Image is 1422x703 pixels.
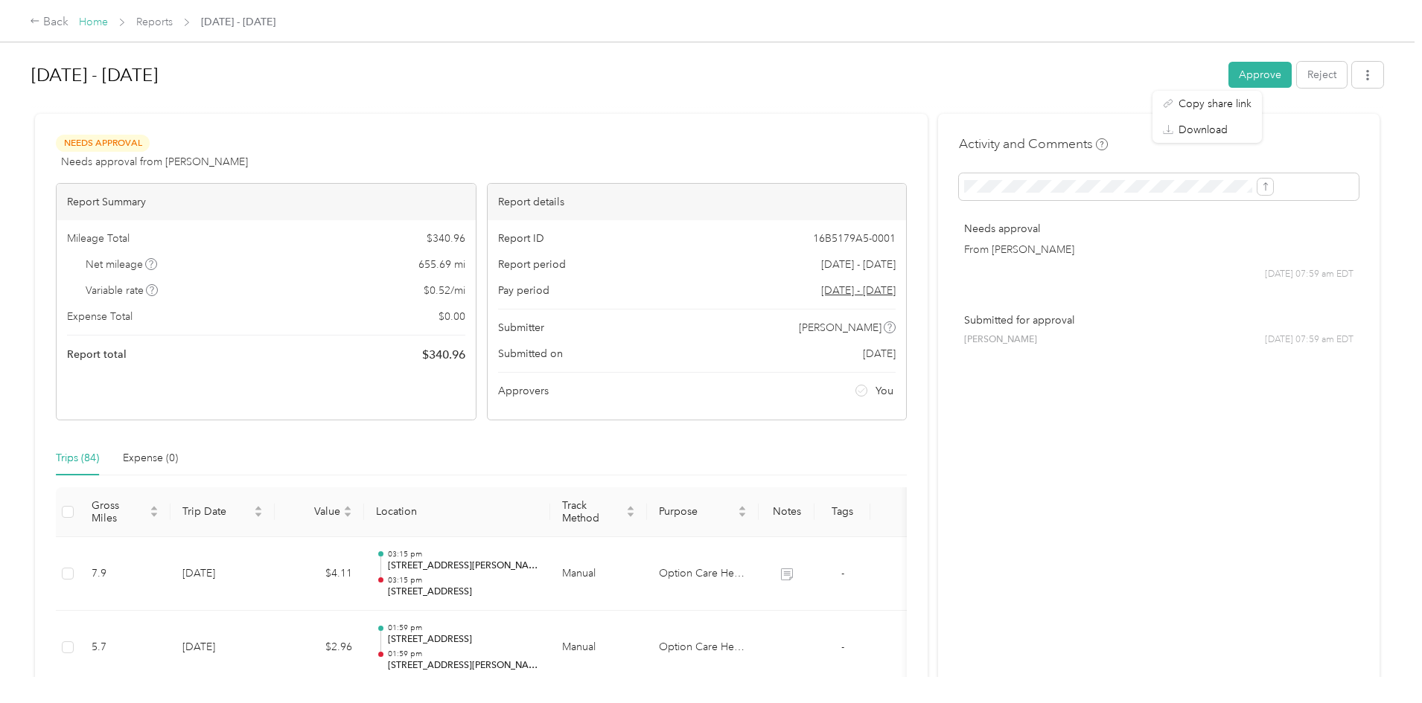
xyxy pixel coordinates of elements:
p: [STREET_ADDRESS] [388,633,538,646]
span: Needs Approval [56,135,150,152]
p: Submitted for approval [964,312,1354,328]
span: [DATE] [863,346,896,362]
td: Manual [550,611,647,685]
span: Pay period [498,283,549,298]
span: Needs approval from [PERSON_NAME] [61,154,248,170]
span: $ 340.96 [422,346,465,364]
th: Gross Miles [80,487,170,537]
span: caret-down [254,510,263,519]
p: [STREET_ADDRESS][PERSON_NAME] [388,559,538,573]
p: From [PERSON_NAME] [964,242,1354,257]
div: Expense (0) [123,450,178,466]
span: 655.69 mi [418,257,465,272]
span: Submitter [498,320,544,336]
td: Manual [550,537,647,611]
span: 16B5179A5-0001 [813,231,896,246]
span: caret-down [150,510,159,519]
span: Trip Date [182,505,251,518]
div: Report details [488,184,907,220]
div: Back [30,13,68,31]
button: Approve [1228,62,1292,88]
span: You [876,383,893,399]
h4: Activity and Comments [959,135,1108,153]
span: Report total [67,347,127,362]
span: [DATE] - [DATE] [821,257,896,272]
div: Trips (84) [56,450,99,466]
span: Mileage Total [67,231,130,246]
a: Reports [136,16,173,28]
span: caret-up [343,504,352,513]
span: Submitted on [498,346,563,362]
span: [DATE] 07:59 am EDT [1265,333,1354,347]
th: Trip Date [170,487,275,537]
span: caret-up [150,504,159,513]
td: 5.7 [80,611,170,685]
span: caret-up [254,504,263,513]
button: Reject [1297,62,1347,88]
span: Copy share link [1179,96,1252,112]
th: Purpose [647,487,759,537]
span: Go to pay period [821,283,896,298]
td: $2.96 [275,611,364,685]
h1: Sep 1 - 30, 2025 [31,57,1218,93]
span: $ 0.52 / mi [424,283,465,298]
p: 01:59 pm [388,649,538,659]
td: [DATE] [170,537,275,611]
span: $ 340.96 [427,231,465,246]
span: Variable rate [86,283,159,298]
span: caret-down [738,510,747,519]
span: [DATE] - [DATE] [201,14,275,30]
span: caret-down [626,510,635,519]
p: [STREET_ADDRESS] [388,585,538,599]
td: Option Care Health [647,611,759,685]
span: $ 0.00 [439,309,465,324]
span: Report period [498,257,566,272]
span: Track Method [562,499,623,524]
iframe: Everlance-gr Chat Button Frame [1339,620,1422,703]
span: caret-down [343,510,352,519]
th: Tags [814,487,870,537]
p: 03:15 pm [388,575,538,585]
span: Value [287,505,340,518]
div: Report Summary [57,184,476,220]
th: Location [364,487,550,537]
span: caret-up [738,504,747,513]
td: Option Care Health [647,537,759,611]
a: Home [79,16,108,28]
span: Purpose [659,505,735,518]
span: Expense Total [67,309,133,324]
span: [PERSON_NAME] [799,320,881,336]
span: Gross Miles [92,499,147,524]
p: [STREET_ADDRESS][PERSON_NAME] [388,659,538,672]
td: $4.11 [275,537,364,611]
th: Track Method [550,487,647,537]
span: - [841,567,844,580]
span: caret-up [626,504,635,513]
span: Net mileage [86,257,158,272]
span: Report ID [498,231,544,246]
p: 03:15 pm [388,549,538,559]
td: 7.9 [80,537,170,611]
span: - [841,641,844,653]
p: Needs approval [964,221,1354,237]
span: [PERSON_NAME] [964,333,1037,347]
th: Notes [759,487,814,537]
th: Value [275,487,364,537]
td: [DATE] [170,611,275,685]
span: Download [1179,122,1228,138]
span: [DATE] 07:59 am EDT [1265,268,1354,281]
p: 01:59 pm [388,623,538,633]
span: Approvers [498,383,549,399]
